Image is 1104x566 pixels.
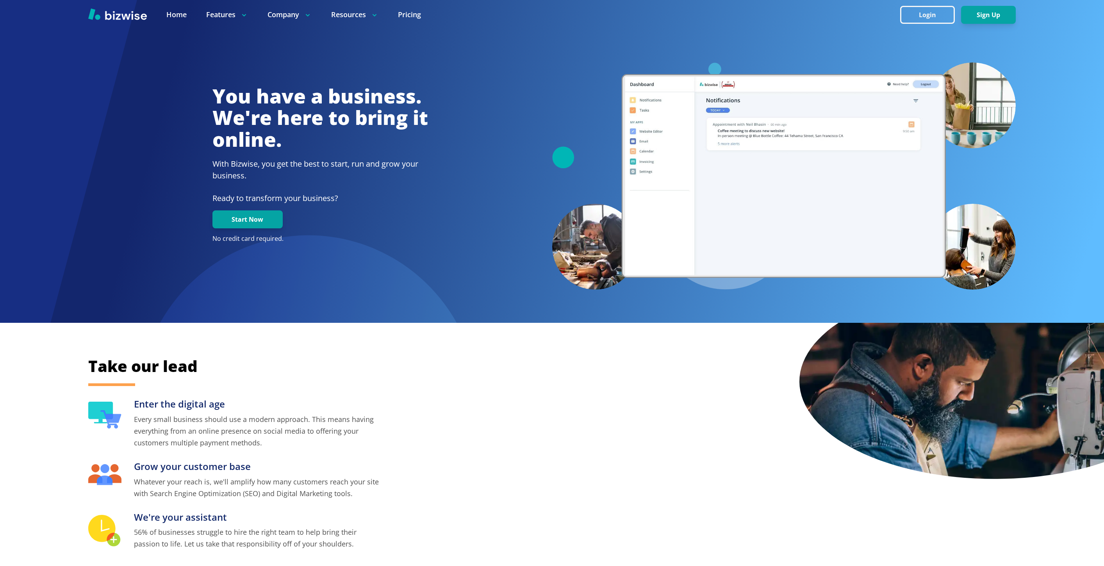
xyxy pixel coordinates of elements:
img: Bizwise Logo [88,8,147,20]
img: We're your assistant Icon [88,515,121,547]
a: Login [900,11,961,19]
p: 56% of businesses struggle to hire the right team to help bring their passion to life. Let us tak... [134,526,381,550]
h3: We're your assistant [134,511,381,524]
h3: Enter the digital age [134,398,381,411]
a: Pricing [398,10,421,20]
h2: Take our lead [88,356,674,377]
a: Sign Up [961,11,1016,19]
button: Login [900,6,955,24]
p: Company [268,10,312,20]
p: No credit card required. [212,235,428,243]
h1: You have a business. We're here to bring it online. [212,85,428,151]
p: Ready to transform your business? [212,192,428,204]
p: Resources [331,10,378,20]
p: Whatever your reach is, we'll amplify how many customers reach your site with Search Engine Optim... [134,476,381,499]
img: Grow your customer base Icon [88,464,121,485]
h2: With Bizwise, you get the best to start, run and grow your business. [212,158,428,182]
p: Features [206,10,248,20]
h3: Grow your customer base [134,460,381,473]
a: Home [166,10,187,20]
img: Enter the digital age Icon [88,402,121,428]
button: Start Now [212,210,283,228]
p: Every small business should use a modern approach. This means having everything from an online pr... [134,413,381,449]
button: Sign Up [961,6,1016,24]
a: Start Now [212,216,283,223]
